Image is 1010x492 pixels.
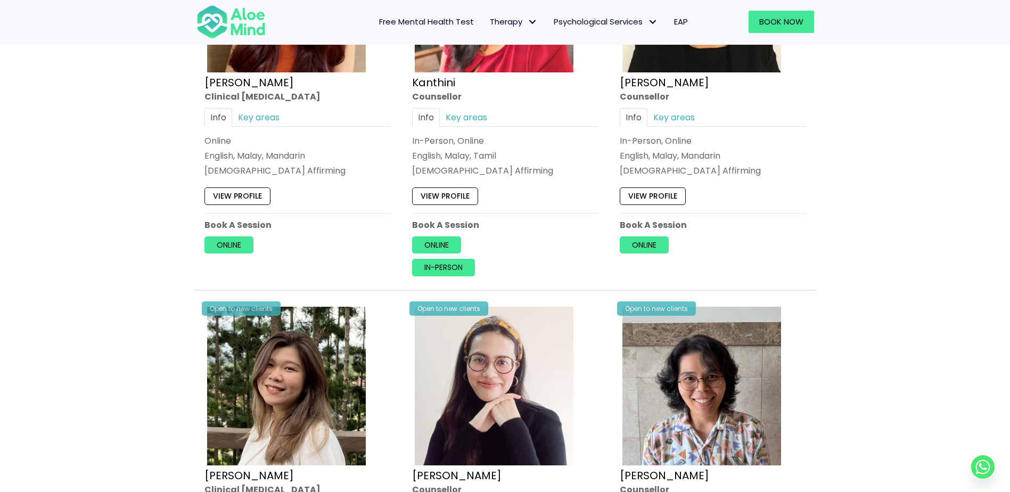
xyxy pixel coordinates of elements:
[412,259,475,276] a: In-person
[620,468,709,482] a: [PERSON_NAME]
[622,307,781,465] img: zafeera counsellor
[647,108,701,127] a: Key areas
[412,188,478,205] a: View profile
[620,108,647,127] a: Info
[674,16,688,27] span: EAP
[620,150,806,162] p: English, Malay, Mandarin
[620,219,806,231] p: Book A Session
[482,11,546,33] a: TherapyTherapy: submenu
[412,165,598,177] div: [DEMOGRAPHIC_DATA] Affirming
[379,16,474,27] span: Free Mental Health Test
[204,165,391,177] div: [DEMOGRAPHIC_DATA] Affirming
[490,16,538,27] span: Therapy
[620,188,686,205] a: View profile
[204,135,391,147] div: Online
[204,75,294,90] a: [PERSON_NAME]
[371,11,482,33] a: Free Mental Health Test
[525,14,540,30] span: Therapy: submenu
[546,11,666,33] a: Psychological ServicesPsychological Services: submenu
[554,16,658,27] span: Psychological Services
[412,468,502,482] a: [PERSON_NAME]
[971,455,995,479] a: Whatsapp
[204,108,232,127] a: Info
[412,219,598,231] p: Book A Session
[204,91,391,103] div: Clinical [MEDICAL_DATA]
[412,150,598,162] p: English, Malay, Tamil
[412,108,440,127] a: Info
[666,11,696,33] a: EAP
[617,301,696,316] div: Open to new clients
[204,150,391,162] p: English, Malay, Mandarin
[415,307,573,465] img: Therapist Photo Update
[202,301,281,316] div: Open to new clients
[204,236,253,253] a: Online
[412,236,461,253] a: Online
[232,108,285,127] a: Key areas
[412,75,455,90] a: Kanthini
[620,236,669,253] a: Online
[412,135,598,147] div: In-Person, Online
[759,16,803,27] span: Book Now
[409,301,488,316] div: Open to new clients
[620,75,709,90] a: [PERSON_NAME]
[207,307,366,465] img: Kelly Clinical Psychologist
[620,165,806,177] div: [DEMOGRAPHIC_DATA] Affirming
[204,219,391,231] p: Book A Session
[620,135,806,147] div: In-Person, Online
[645,14,661,30] span: Psychological Services: submenu
[280,11,696,33] nav: Menu
[620,91,806,103] div: Counsellor
[196,4,266,39] img: Aloe mind Logo
[204,188,270,205] a: View profile
[204,468,294,482] a: [PERSON_NAME]
[440,108,493,127] a: Key areas
[412,91,598,103] div: Counsellor
[749,11,814,33] a: Book Now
